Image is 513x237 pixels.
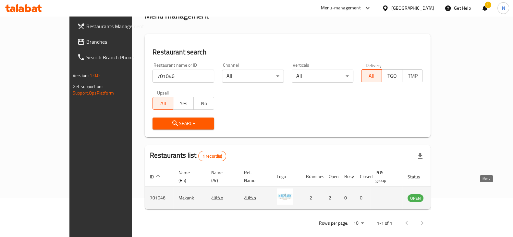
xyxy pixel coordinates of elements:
span: All [155,99,171,108]
th: Branches [301,167,324,186]
th: Logo [272,167,301,186]
img: Makank [277,188,293,205]
th: Busy [339,167,355,186]
span: All [364,71,379,81]
p: Rows per page: [319,219,348,227]
span: Name (Ar) [211,169,231,184]
span: N [502,5,505,12]
span: ID [150,173,162,181]
td: مكانك [206,186,239,209]
span: Search Branch Phone [86,53,150,61]
span: TMP [405,71,420,81]
span: Ref. Name [244,169,264,184]
div: [GEOGRAPHIC_DATA] [391,5,434,12]
a: Restaurants Management [72,18,155,34]
table: enhanced table [145,167,459,209]
label: Delivery [366,63,382,67]
span: 1 record(s) [199,153,226,159]
th: Closed [355,167,370,186]
span: TGO [385,71,400,81]
div: Menu-management [321,4,361,12]
input: Search for restaurant name or ID.. [153,70,214,83]
td: 0 [355,186,370,209]
div: Total records count [198,151,226,161]
td: 701046 [145,186,173,209]
th: Open [324,167,339,186]
td: 2 [324,186,339,209]
div: Export file [412,148,428,164]
span: Search [158,119,209,128]
span: OPEN [408,195,423,202]
span: No [196,99,212,108]
div: All [292,70,353,83]
span: Yes [176,99,191,108]
h2: Restaurant search [153,47,423,57]
td: 2 [301,186,324,209]
button: All [361,69,382,82]
a: Branches [72,34,155,50]
button: Yes [173,97,194,110]
label: Upsell [157,90,169,95]
td: Makank [173,186,206,209]
button: Search [153,118,214,130]
span: POS group [375,169,395,184]
h2: Restaurants list [150,151,226,161]
div: All [222,70,284,83]
span: Get support on: [73,82,103,91]
button: TGO [382,69,402,82]
span: Name (En) [178,169,198,184]
td: 0 [339,186,355,209]
p: 1-1 of 1 [377,219,392,227]
span: Branches [86,38,150,46]
span: 1.0.0 [90,71,100,80]
a: Search Branch Phone [72,50,155,65]
h2: Menu management [145,11,209,21]
div: Rows per page: [351,219,366,228]
span: Restaurants Management [86,22,150,30]
span: Status [408,173,429,181]
button: TMP [402,69,423,82]
button: No [193,97,214,110]
span: Version: [73,71,89,80]
a: Support.OpsPlatform [73,89,114,97]
td: مكانك [239,186,272,209]
button: All [153,97,173,110]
